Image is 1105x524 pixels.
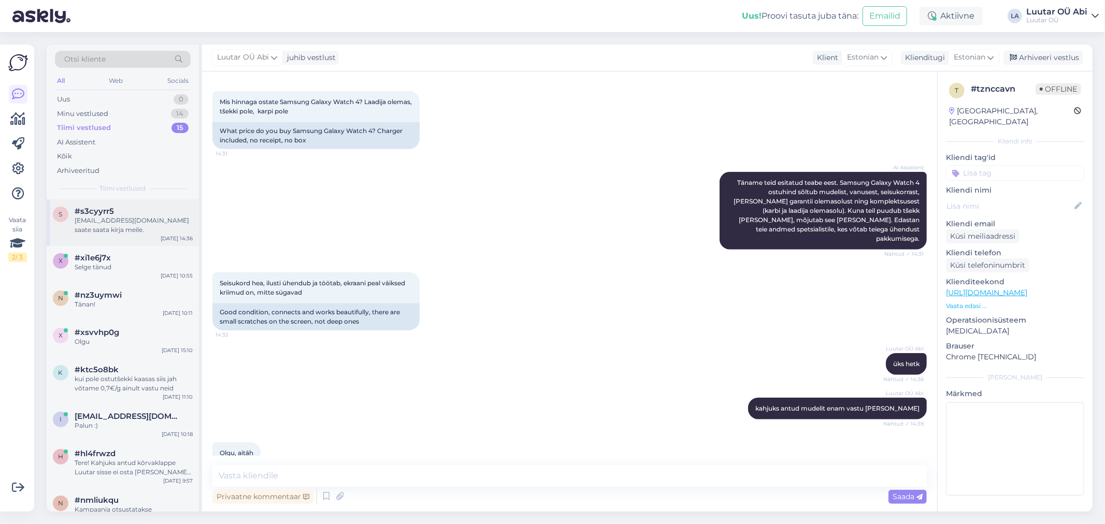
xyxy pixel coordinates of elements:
[946,352,1084,362] p: Chrome [TECHNICAL_ID]
[171,109,189,119] div: 14
[946,288,1027,297] a: [URL][DOMAIN_NAME]
[955,86,959,94] span: t
[57,151,72,162] div: Kõik
[75,365,119,374] span: #ktc5o8bk
[893,492,923,501] span: Saada
[75,300,193,309] div: Tänan!
[946,248,1084,258] p: Kliendi telefon
[220,279,407,296] span: Seisukord hea, ilusti ühendub ja töötab, ekraani peal väiksed kriimud on, mitte sügavad
[75,253,111,263] span: #xi1e6j7x
[75,216,193,235] div: [EMAIL_ADDRESS][DOMAIN_NAME] saate saata kirja meile.
[884,250,924,258] span: Nähtud ✓ 14:31
[59,331,63,339] span: x
[75,337,193,346] div: Olgu
[161,272,193,280] div: [DATE] 10:55
[755,404,920,412] span: kahjuks antud mudelit enam vastu [PERSON_NAME]
[946,326,1084,337] p: [MEDICAL_DATA]
[57,94,70,105] div: Uus
[75,505,193,523] div: Kampaania otsustatakse [PERSON_NAME] täiesti juhuslikult ja kuupäeva ei planeerita. See otsus, et...
[57,109,108,119] div: Minu vestlused
[64,54,106,65] span: Otsi kliente
[162,430,193,438] div: [DATE] 10:18
[863,6,907,26] button: Emailid
[946,137,1084,146] div: Kliendi info
[217,52,269,63] span: Luutar OÜ Abi
[946,388,1084,399] p: Märkmed
[8,215,27,262] div: Vaata siia
[75,496,119,505] span: #nmliukqu
[847,52,879,63] span: Estonian
[8,53,28,72] img: Askly Logo
[813,52,838,63] div: Klient
[949,106,1074,127] div: [GEOGRAPHIC_DATA], [GEOGRAPHIC_DATA]
[75,458,193,477] div: Tere! Kahjuks antud kõrvaklappe Luutar sisse ei osta [PERSON_NAME] [PERSON_NAME]
[163,477,193,485] div: [DATE] 9:57
[946,301,1084,311] p: Vaata edasi ...
[946,185,1084,196] p: Kliendi nimi
[742,11,762,21] b: Uus!
[883,375,924,383] span: Nähtud ✓ 14:36
[75,412,182,421] span: Iriina570@gmail.com
[58,499,63,507] span: n
[162,346,193,354] div: [DATE] 15:10
[57,137,95,148] div: AI Assistent
[742,10,858,22] div: Proovi tasuta juba täna:
[212,490,313,504] div: Privaatne kommentaar
[946,229,1020,243] div: Küsi meiliaadressi
[885,164,924,171] span: AI Assistent
[946,152,1084,163] p: Kliendi tag'id
[946,258,1029,272] div: Küsi telefoninumbrit
[734,179,921,242] span: Täname teid esitatud teabe eest. Samsung Galaxy Watch 4 ostuhind sõltub mudelist, vanusest, seisu...
[885,345,924,353] span: Luutar OÜ Abi
[8,253,27,262] div: 2 / 3
[946,315,1084,326] p: Operatsioonisüsteem
[220,449,253,457] span: Olgu, aitäh
[75,449,116,458] span: #hl4frwzd
[59,210,63,218] span: s
[107,74,125,88] div: Web
[946,276,1084,287] p: Klienditeekond
[75,207,114,216] span: #s3cyyrr5
[60,415,62,423] span: I
[165,74,191,88] div: Socials
[1008,9,1022,23] div: LA
[55,74,67,88] div: All
[174,94,189,105] div: 0
[954,52,985,63] span: Estonian
[1026,16,1087,24] div: Luutar OÜ
[75,421,193,430] div: Palun :)
[100,184,146,193] span: Tiimi vestlused
[75,374,193,393] div: kui pole ostutšekki kaasas siis jah võtame 0,7€/g ainult vastu neid
[75,263,193,272] div: Selge tänud
[212,303,420,330] div: Good condition, connects and works beautifully, there are small scratches on the screen, not deep...
[946,219,1084,229] p: Kliendi email
[57,123,111,133] div: Tiimi vestlused
[163,309,193,317] div: [DATE] 10:11
[946,165,1084,181] input: Lisa tag
[163,393,193,401] div: [DATE] 11:10
[1003,51,1083,65] div: Arhiveeri vestlus
[216,150,254,157] span: 14:31
[946,373,1084,382] div: [PERSON_NAME]
[58,453,63,460] span: h
[920,7,983,25] div: Aktiivne
[885,389,924,397] span: Luutar OÜ Abi
[1026,8,1087,16] div: Luutar OÜ Abi
[220,98,415,115] span: Mis hinnaga ostate Samsung Galaxy Watch 4? Laadija olemas, tšekki pole, karpi pole
[216,331,254,339] span: 14:32
[283,52,336,63] div: juhib vestlust
[946,200,1072,212] input: Lisa nimi
[58,294,63,302] span: n
[971,83,1036,95] div: # tznccavn
[75,328,119,337] span: #xsvvhp0g
[946,341,1084,352] p: Brauser
[59,369,63,376] span: k
[171,123,189,133] div: 15
[901,52,945,63] div: Klienditugi
[57,166,99,176] div: Arhiveeritud
[1026,8,1099,24] a: Luutar OÜ AbiLuutar OÜ
[161,235,193,242] div: [DATE] 14:36
[212,122,420,149] div: What price do you buy Samsung Galaxy Watch 4? Charger included, no receipt, no box
[883,420,924,428] span: Nähtud ✓ 14:39
[59,257,63,265] span: x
